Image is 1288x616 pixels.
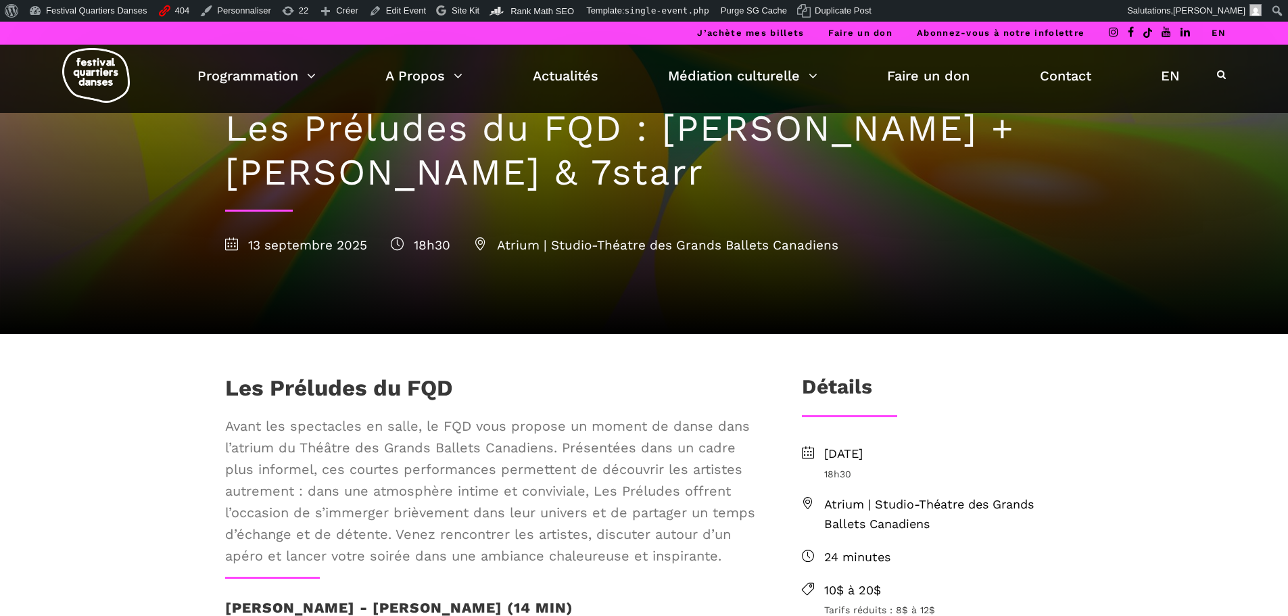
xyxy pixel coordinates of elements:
a: Actualités [533,64,598,87]
a: Faire un don [887,64,970,87]
a: A Propos [385,64,462,87]
a: Programmation [197,64,316,87]
span: 10$ à 20$ [824,581,1064,600]
span: 13 septembre 2025 [225,237,367,253]
a: Abonnez-vous à notre infolettre [917,28,1084,38]
a: EN [1161,64,1180,87]
a: Contact [1040,64,1091,87]
h1: Les Préludes du FQD : [PERSON_NAME] + [PERSON_NAME] & 7starr [225,107,1064,195]
a: EN [1212,28,1226,38]
span: [PERSON_NAME] [1173,5,1245,16]
span: 24 minutes [824,548,1064,567]
a: Faire un don [828,28,892,38]
h1: Les Préludes du FQD [225,375,453,408]
span: Site Kit [452,5,479,16]
span: Atrium | Studio-Théatre des Grands Ballets Canadiens [824,495,1064,534]
span: [DATE] [824,444,1064,464]
a: J’achète mes billets [697,28,804,38]
a: Médiation culturelle [668,64,817,87]
img: logo-fqd-med [62,48,130,103]
span: 18h30 [824,467,1064,481]
span: Atrium | Studio-Théatre des Grands Ballets Canadiens [474,237,838,253]
h3: Détails [802,375,872,408]
span: single-event.php [625,5,709,16]
span: Rank Math SEO [510,6,574,16]
span: Avant les spectacles en salle, le FQD vous propose un moment de danse dans l’atrium du Théâtre de... [225,415,758,567]
span: 18h30 [391,237,450,253]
